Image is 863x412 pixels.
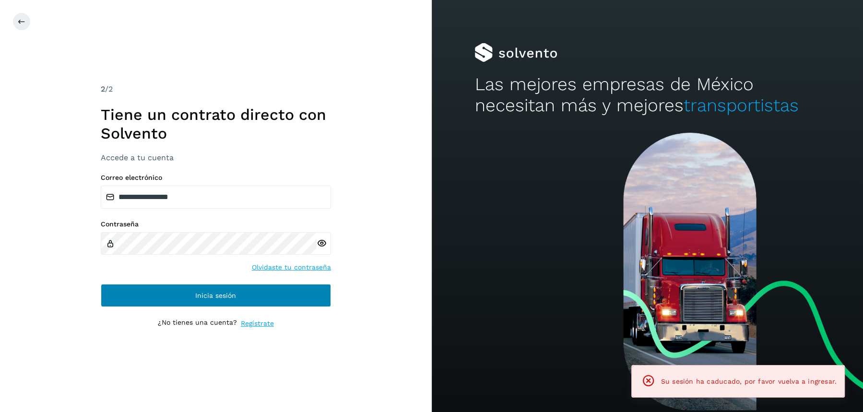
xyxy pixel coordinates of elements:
h3: Accede a tu cuenta [101,153,331,162]
label: Contraseña [101,220,331,228]
span: Su sesión ha caducado, por favor vuelva a ingresar. [661,377,837,385]
label: Correo electrónico [101,174,331,182]
button: Inicia sesión [101,284,331,307]
p: ¿No tienes una cuenta? [158,318,237,329]
span: 2 [101,84,105,94]
a: Regístrate [241,318,274,329]
span: transportistas [683,95,798,116]
div: /2 [101,83,331,95]
a: Olvidaste tu contraseña [252,262,331,272]
h2: Las mejores empresas de México necesitan más y mejores [474,74,820,117]
span: Inicia sesión [195,292,236,299]
h1: Tiene un contrato directo con Solvento [101,106,331,142]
